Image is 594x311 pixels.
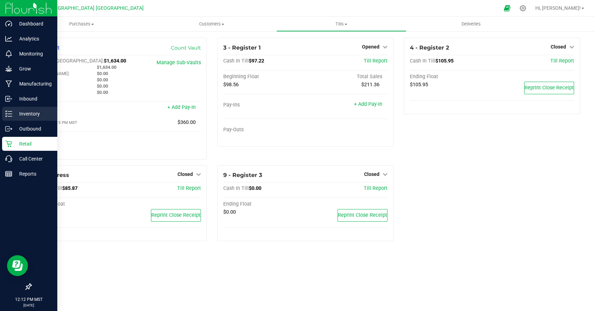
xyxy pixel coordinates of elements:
[177,185,201,191] a: Till Report
[223,44,261,51] span: 3 - Register 1
[147,21,276,27] span: Customers
[5,20,12,27] inline-svg: Dashboard
[223,58,249,64] span: Cash In Till
[5,140,12,147] inline-svg: Retail
[7,255,28,276] iframe: Resource center
[97,90,108,95] span: $0.00
[223,209,236,215] span: $0.00
[499,1,515,15] span: Open Ecommerce Menu
[5,80,12,87] inline-svg: Manufacturing
[362,44,379,50] span: Opened
[12,140,54,148] p: Retail
[223,127,305,133] div: Pay-Outs
[276,17,406,31] a: Tills
[3,303,54,308] p: [DATE]
[12,65,54,73] p: Grow
[17,17,147,31] a: Purchases
[223,82,239,88] span: $98.56
[223,74,305,80] div: Beginning Float
[410,58,435,64] span: Cash In Till
[12,170,54,178] p: Reports
[524,82,574,94] button: Reprint Close Receipt
[5,50,12,57] inline-svg: Monitoring
[410,74,492,80] div: Ending Float
[452,21,490,27] span: Deliveries
[12,35,54,43] p: Analytics
[97,83,108,89] span: $0.00
[12,80,54,88] p: Manufacturing
[37,139,119,146] div: Pay-Outs
[37,105,119,111] div: Pay-Ins
[249,58,264,64] span: $97.22
[12,155,54,163] p: Call Center
[338,212,387,218] span: Reprint Close Receipt
[5,125,12,132] inline-svg: Outbound
[5,110,12,117] inline-svg: Inventory
[410,82,428,88] span: $105.95
[12,110,54,118] p: Inventory
[5,35,12,42] inline-svg: Analytics
[406,17,536,31] a: Deliveries
[435,58,454,64] span: $105.95
[354,101,382,107] a: + Add Pay-In
[5,170,12,177] inline-svg: Reports
[12,20,54,28] p: Dashboard
[20,5,144,11] span: [US_STATE][GEOGRAPHIC_DATA] [GEOGRAPHIC_DATA]
[97,65,116,70] span: $1,634.00
[223,172,262,178] span: 9 - Register 3
[223,102,305,108] div: Pay-Ins
[5,95,12,102] inline-svg: Inbound
[361,82,379,88] span: $211.36
[97,71,108,76] span: $0.00
[364,58,387,64] a: Till Report
[249,185,261,191] span: $0.00
[97,77,108,82] span: $0.00
[550,58,574,64] a: Till Report
[17,21,147,27] span: Purchases
[62,185,78,191] span: $85.87
[37,58,104,64] span: Cash In [GEOGRAPHIC_DATA]:
[5,155,12,162] inline-svg: Call Center
[178,119,196,125] span: $360.00
[223,185,249,191] span: Cash In Till
[277,21,406,27] span: Tills
[157,60,201,66] a: Manage Sub-Vaults
[535,5,581,11] span: Hi, [PERSON_NAME]!
[171,45,201,51] a: Count Vault
[551,44,566,50] span: Closed
[305,74,387,80] div: Total Sales
[37,201,119,207] div: Ending Float
[3,296,54,303] p: 12:12 PM MST
[167,104,196,110] a: + Add Pay-In
[178,171,193,177] span: Closed
[5,65,12,72] inline-svg: Grow
[12,50,54,58] p: Monitoring
[364,185,387,191] a: Till Report
[223,201,305,207] div: Ending Float
[338,209,387,222] button: Reprint Close Receipt
[151,209,201,222] button: Reprint Close Receipt
[364,171,379,177] span: Closed
[12,125,54,133] p: Outbound
[524,85,574,91] span: Reprint Close Receipt
[410,44,449,51] span: 4 - Register 2
[519,5,527,12] div: Manage settings
[151,212,201,218] span: Reprint Close Receipt
[12,95,54,103] p: Inbound
[147,17,277,31] a: Customers
[104,58,126,64] span: $1,634.00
